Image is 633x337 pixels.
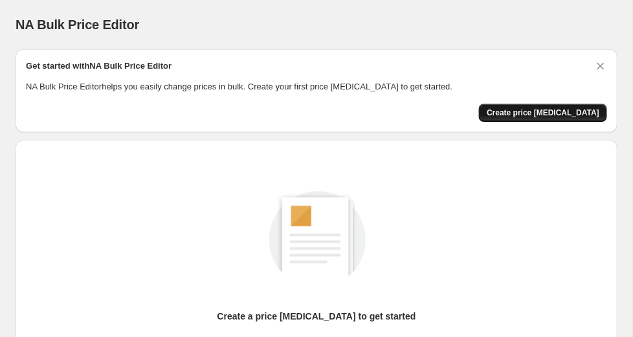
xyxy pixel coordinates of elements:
[26,80,606,93] p: NA Bulk Price Editor helps you easily change prices in bulk. Create your first price [MEDICAL_DAT...
[26,60,172,73] h2: Get started with NA Bulk Price Editor
[594,60,606,73] button: Dismiss card
[478,104,606,122] button: Create price change job
[486,108,599,118] span: Create price [MEDICAL_DATA]
[16,17,139,32] span: NA Bulk Price Editor
[217,310,416,323] p: Create a price [MEDICAL_DATA] to get started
